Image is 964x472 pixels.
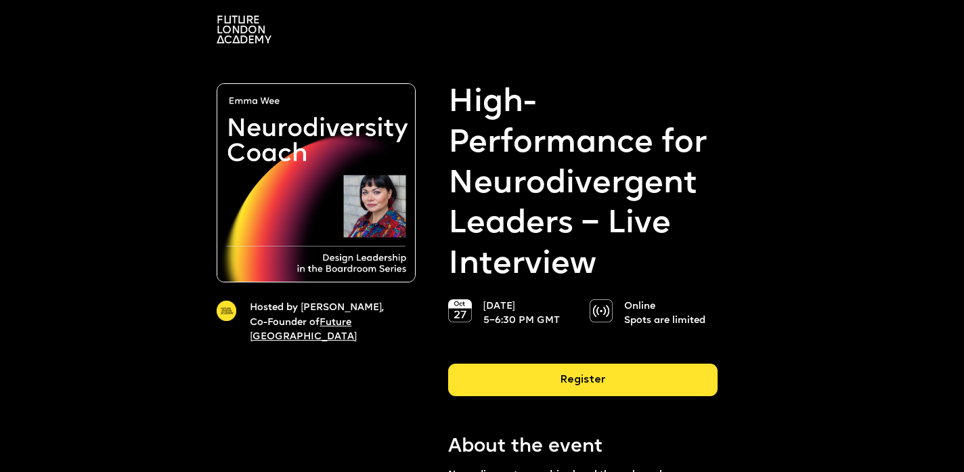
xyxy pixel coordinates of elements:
div: Register [448,364,717,396]
a: Register [448,364,717,407]
p: About the event [448,434,717,461]
strong: High-Performance for Neurodivergent Leaders – Live Interview [448,83,717,286]
img: A yellow circle with Future London Academy logo [217,301,236,320]
img: A logo saying in 3 lines: Future London Academy [217,16,271,43]
p: [DATE] 5–6:30 PM GMT [483,299,567,328]
p: Hosted by [PERSON_NAME], Co-Founder of [250,301,399,344]
p: Online Spots are limited [624,299,708,328]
